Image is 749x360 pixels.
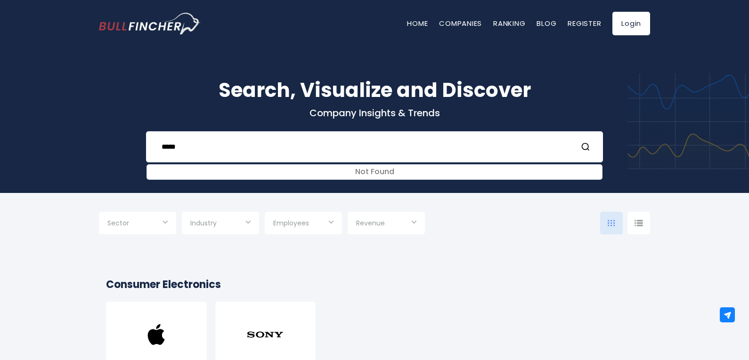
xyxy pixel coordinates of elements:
a: Blog [537,18,556,28]
a: Go to homepage [99,13,200,34]
a: Home [407,18,428,28]
a: Login [612,12,650,35]
img: Bullfincher logo [99,13,201,34]
h2: Consumer Electronics [106,277,643,292]
img: icon-comp-list-view.svg [635,220,643,226]
img: SONY.png [246,316,284,353]
span: Employees [273,219,309,227]
img: AAPL.png [138,316,175,353]
a: Companies [439,18,482,28]
span: Revenue [356,219,385,227]
input: Selection [107,216,168,232]
div: Not Found [147,165,602,179]
span: Industry [190,219,217,227]
img: icon-comp-grid.svg [608,220,615,226]
h1: Search, Visualize and Discover [99,75,650,105]
a: Register [568,18,601,28]
a: Ranking [493,18,525,28]
p: Company Insights & Trends [99,107,650,119]
span: Sector [107,219,129,227]
input: Selection [190,216,251,232]
input: Selection [273,216,334,232]
button: Search [581,141,593,153]
input: Selection [356,216,416,232]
